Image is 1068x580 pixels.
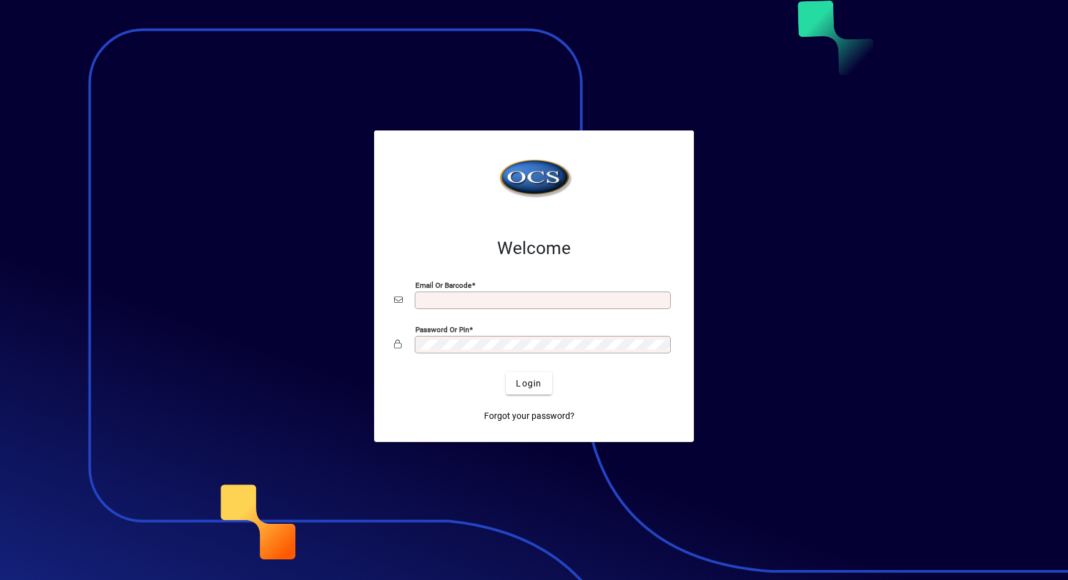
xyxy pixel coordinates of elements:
[506,372,551,395] button: Login
[516,377,541,390] span: Login
[394,238,674,259] h2: Welcome
[479,405,580,427] a: Forgot your password?
[415,281,472,290] mat-label: Email or Barcode
[484,410,575,423] span: Forgot your password?
[415,325,469,334] mat-label: Password or Pin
